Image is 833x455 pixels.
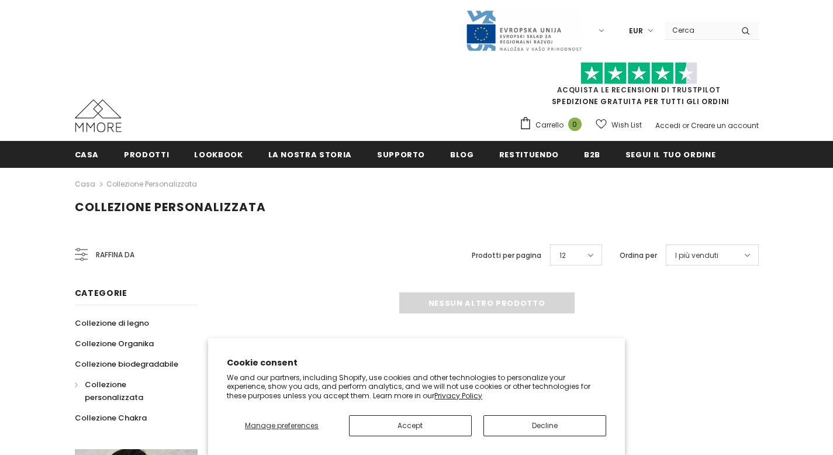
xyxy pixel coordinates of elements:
label: Ordina per [620,250,657,261]
span: B2B [584,149,600,160]
span: SPEDIZIONE GRATUITA PER TUTTI GLI ORDINI [519,67,759,106]
span: Prodotti [124,149,169,160]
a: Collezione di legno [75,313,149,333]
label: Prodotti per pagina [472,250,541,261]
span: Collezione Chakra [75,412,147,423]
a: Carrello 0 [519,116,587,134]
button: Decline [483,415,606,436]
a: Collezione personalizzata [75,374,185,408]
span: EUR [629,25,643,37]
span: Lookbook [194,149,243,160]
span: Wish List [611,119,642,131]
a: Collezione Organika [75,333,154,354]
span: Segui il tuo ordine [625,149,716,160]
a: Collezione Chakra [75,408,147,428]
img: Casi MMORE [75,99,122,132]
span: or [682,120,689,130]
span: Manage preferences [245,420,319,430]
span: Restituendo [499,149,559,160]
img: Fidati di Pilot Stars [580,62,697,85]
p: We and our partners, including Shopify, use cookies and other technologies to personalize your ex... [227,373,606,401]
span: Categorie [75,287,127,299]
a: Javni Razpis [465,25,582,35]
a: Accedi [655,120,680,130]
span: Blog [450,149,474,160]
span: Collezione di legno [75,318,149,329]
span: La nostra storia [268,149,352,160]
span: I più venduti [675,250,718,261]
span: Raffina da [96,249,134,261]
img: Javni Razpis [465,9,582,52]
a: Wish List [596,115,642,135]
span: supporto [377,149,425,160]
a: B2B [584,141,600,167]
h2: Cookie consent [227,357,606,369]
a: Collezione personalizzata [106,179,197,189]
a: Casa [75,177,95,191]
a: Privacy Policy [434,391,482,401]
a: Prodotti [124,141,169,167]
a: La nostra storia [268,141,352,167]
a: Lookbook [194,141,243,167]
span: Carrello [535,119,564,131]
a: Collezione biodegradabile [75,354,178,374]
a: supporto [377,141,425,167]
a: Blog [450,141,474,167]
a: Creare un account [691,120,759,130]
a: Casa [75,141,99,167]
a: Restituendo [499,141,559,167]
span: Casa [75,149,99,160]
a: Acquista le recensioni di TrustPilot [557,85,721,95]
button: Manage preferences [227,415,337,436]
input: Search Site [665,22,732,39]
span: 0 [568,118,582,131]
span: 12 [559,250,566,261]
a: Segui il tuo ordine [625,141,716,167]
button: Accept [349,415,472,436]
span: Collezione Organika [75,338,154,349]
span: Collezione personalizzata [85,379,143,403]
span: Collezione biodegradabile [75,359,178,370]
span: Collezione personalizzata [75,199,266,215]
